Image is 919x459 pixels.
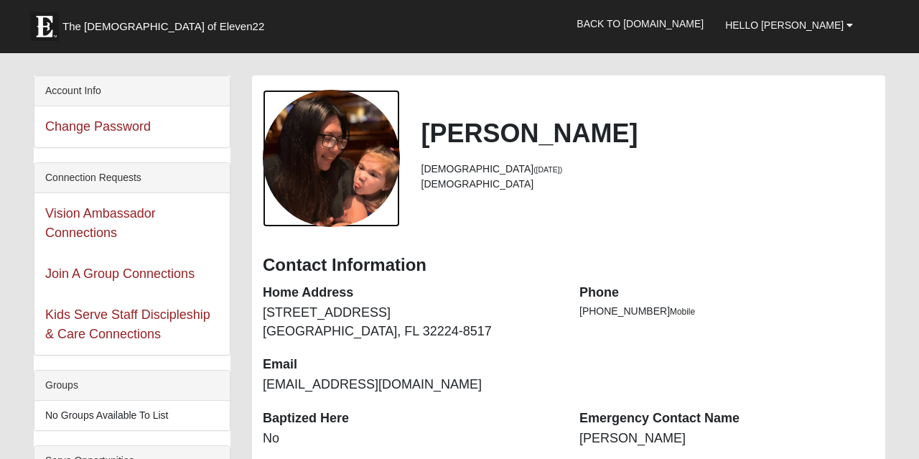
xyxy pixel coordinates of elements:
[34,401,230,430] li: No Groups Available To List
[533,165,562,174] small: ([DATE])
[263,255,874,276] h3: Contact Information
[263,304,558,340] dd: [STREET_ADDRESS] [GEOGRAPHIC_DATA], FL 32224-8517
[263,409,558,428] dt: Baptized Here
[421,162,875,177] li: [DEMOGRAPHIC_DATA]
[579,304,874,319] li: [PHONE_NUMBER]
[725,19,844,31] span: Hello [PERSON_NAME]
[421,118,875,149] h2: [PERSON_NAME]
[566,6,714,42] a: Back to [DOMAIN_NAME]
[579,409,874,428] dt: Emergency Contact Name
[263,376,558,394] dd: [EMAIL_ADDRESS][DOMAIN_NAME]
[62,19,264,34] span: The [DEMOGRAPHIC_DATA] of Eleven22
[263,356,558,374] dt: Email
[263,284,558,302] dt: Home Address
[34,371,230,401] div: Groups
[34,163,230,193] div: Connection Requests
[579,284,874,302] dt: Phone
[30,12,59,41] img: Eleven22 logo
[45,119,151,134] a: Change Password
[23,5,310,41] a: The [DEMOGRAPHIC_DATA] of Eleven22
[579,430,874,448] dd: [PERSON_NAME]
[45,266,195,281] a: Join A Group Connections
[421,177,875,192] li: [DEMOGRAPHIC_DATA]
[45,206,156,240] a: Vision Ambassador Connections
[670,307,695,317] span: Mobile
[714,7,864,43] a: Hello [PERSON_NAME]
[263,90,400,227] a: View Fullsize Photo
[263,430,558,448] dd: No
[45,307,210,341] a: Kids Serve Staff Discipleship & Care Connections
[34,76,230,106] div: Account Info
